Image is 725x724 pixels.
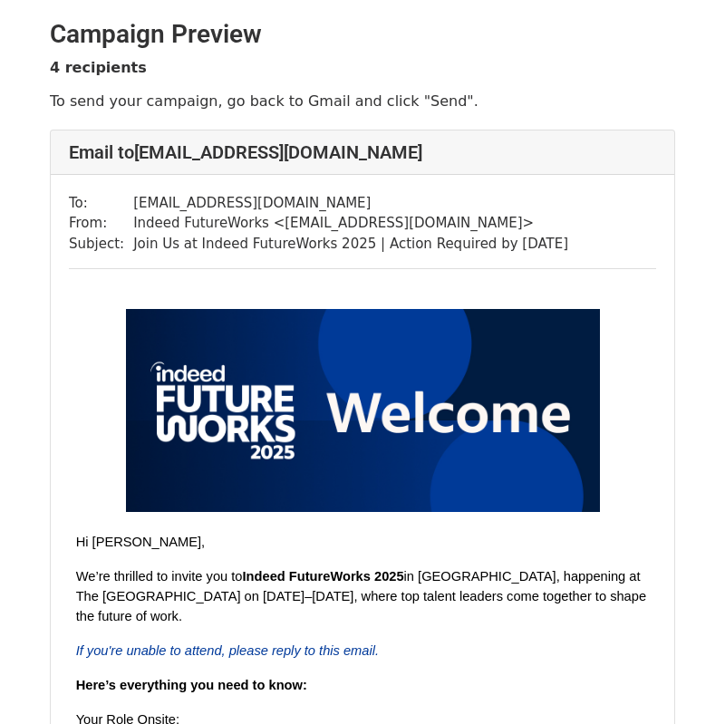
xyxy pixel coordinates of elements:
span: We’re thrilled to invite you to [76,569,243,584]
td: [EMAIL_ADDRESS][DOMAIN_NAME] [133,193,568,214]
span: Indeed FutureWorks 2025 [243,569,404,584]
strong: 4 recipients [50,59,147,76]
p: To send your campaign, go back to Gmail and click "Send". [50,92,675,111]
h2: Campaign Preview [50,19,675,50]
span: Hi [PERSON_NAME], [76,535,206,549]
span: Here’s everything you need to know: [76,678,307,692]
span: If you're unable to attend, please reply to this email. [76,643,379,658]
span: in [GEOGRAPHIC_DATA], happening at The [GEOGRAPHIC_DATA] on [DATE]–[DATE], where top talent leade... [76,569,651,623]
td: To: [69,193,133,214]
h4: Email to [EMAIL_ADDRESS][DOMAIN_NAME] [69,141,656,163]
img: AD_4nXdMqwtRnuCgiklyov4amRQ1UyBnxbyDUSZtrkws7xGjbjGPUGIeZBFjelfLFYm5yk9cXSht3iX97gbiiuW36kMo-cvIp... [126,309,600,512]
td: From: [69,213,133,234]
td: Subject: [69,234,133,255]
td: Indeed FutureWorks < [EMAIL_ADDRESS][DOMAIN_NAME] > [133,213,568,234]
td: Join Us at Indeed FutureWorks 2025 | Action Required by [DATE] [133,234,568,255]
